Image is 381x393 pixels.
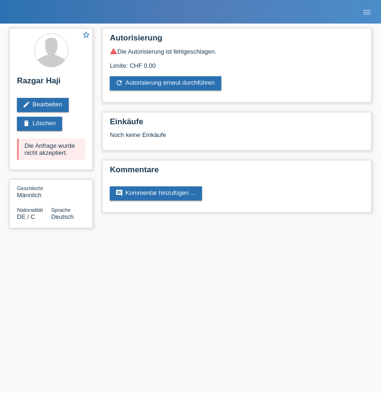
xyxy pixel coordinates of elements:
i: star_border [82,31,90,39]
div: Limite: CHF 0.00 [110,55,364,69]
i: delete [23,120,30,127]
i: menu [362,8,372,17]
h2: Autorisierung [110,33,364,48]
span: Nationalität [17,207,43,213]
span: Deutsch [51,213,74,220]
i: warning [110,48,117,55]
div: Die Anfrage wurde nicht akzeptiert. [17,138,85,160]
i: edit [23,101,30,108]
div: Noch keine Einkäufe [110,131,364,145]
h2: Razgar Haji [17,76,85,90]
a: commentKommentar hinzufügen ... [110,186,202,201]
h2: Einkäufe [110,117,364,131]
a: refreshAutorisierung erneut durchführen [110,76,221,90]
i: refresh [115,79,123,87]
a: star_border [82,31,90,40]
span: Deutschland / C / 11.03.2021 [17,213,35,220]
a: deleteLöschen [17,117,62,131]
a: editBearbeiten [17,98,69,112]
span: Geschlecht [17,185,43,191]
i: comment [115,189,123,197]
span: Sprache [51,207,71,213]
div: Die Autorisierung ist fehlgeschlagen. [110,48,364,55]
a: menu [357,9,376,15]
div: Männlich [17,184,51,199]
h2: Kommentare [110,165,364,179]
